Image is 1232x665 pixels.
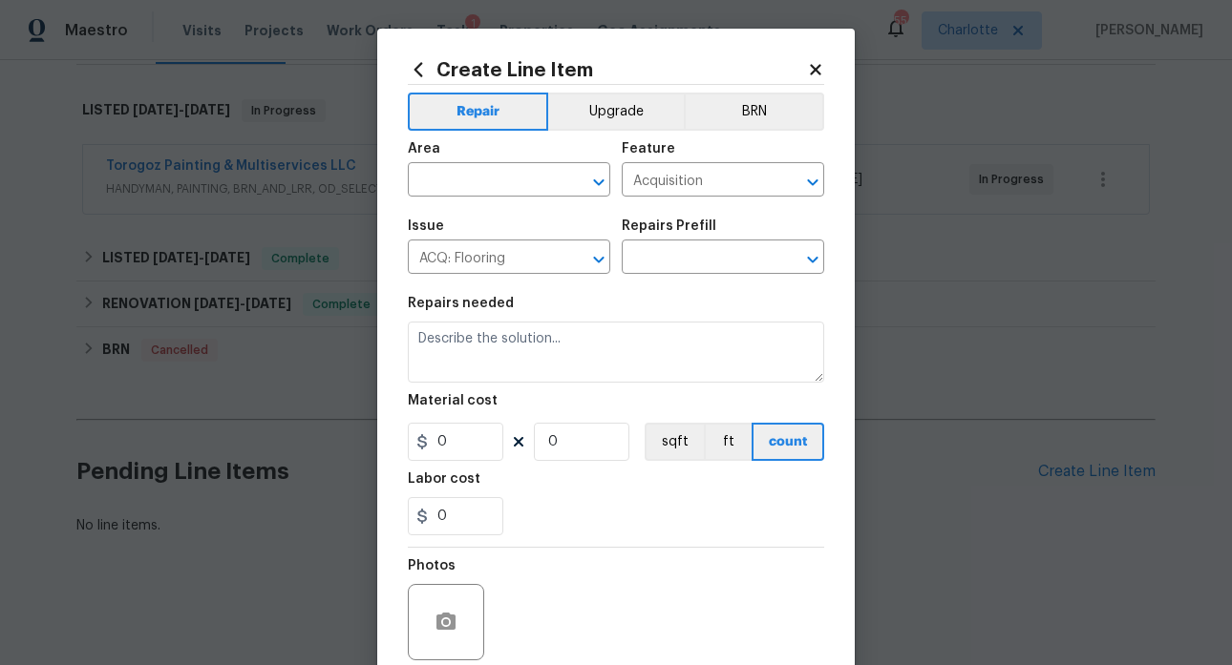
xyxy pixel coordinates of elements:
[408,219,444,233] h5: Issue
[408,93,548,131] button: Repair
[408,559,456,572] h5: Photos
[585,169,612,196] button: Open
[548,93,685,131] button: Upgrade
[408,394,498,407] h5: Material cost
[622,219,716,233] h5: Repairs Prefill
[645,423,704,461] button: sqft
[585,246,612,273] button: Open
[408,472,480,486] h5: Labor cost
[622,142,675,156] h5: Feature
[684,93,824,131] button: BRN
[799,246,826,273] button: Open
[408,142,440,156] h5: Area
[752,423,824,461] button: count
[408,59,807,80] h2: Create Line Item
[408,297,514,310] h5: Repairs needed
[704,423,752,461] button: ft
[799,169,826,196] button: Open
